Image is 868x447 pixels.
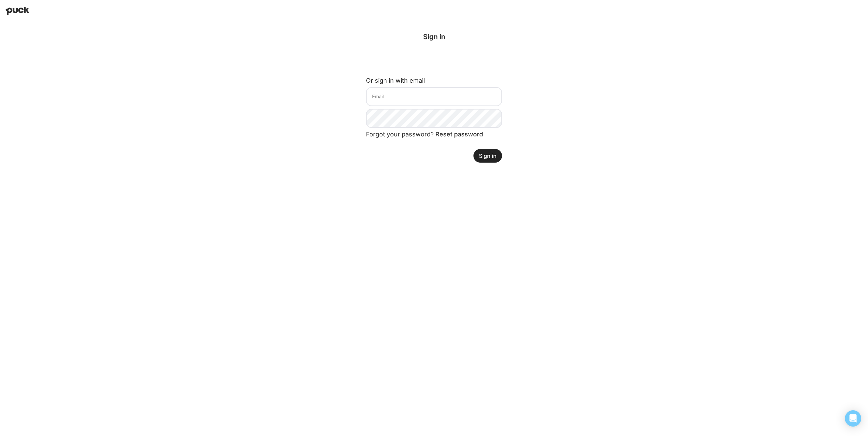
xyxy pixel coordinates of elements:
[366,87,502,106] input: Email
[366,131,483,138] span: Forgot your password?
[363,52,505,67] iframe: Sign in with Google Button
[473,149,502,163] button: Sign in
[366,77,425,84] label: Or sign in with email
[845,410,861,427] div: Open Intercom Messenger
[435,131,483,138] a: Reset password
[5,7,29,15] img: Puck home
[366,33,502,41] div: Sign in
